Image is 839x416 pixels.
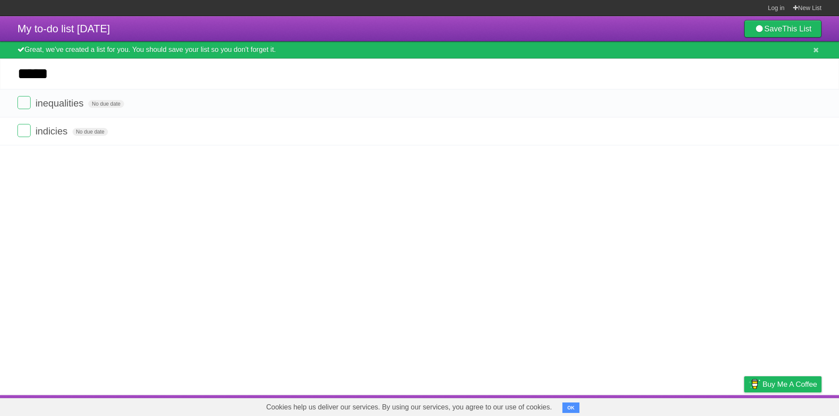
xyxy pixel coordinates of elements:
[17,124,31,137] label: Done
[73,128,108,136] span: No due date
[35,126,69,137] span: indicies
[562,402,579,413] button: OK
[749,377,760,392] img: Buy me a coffee
[703,397,722,414] a: Terms
[733,397,756,414] a: Privacy
[766,397,822,414] a: Suggest a feature
[763,377,817,392] span: Buy me a coffee
[744,376,822,392] a: Buy me a coffee
[782,24,811,33] b: This List
[744,20,822,38] a: SaveThis List
[17,23,110,34] span: My to-do list [DATE]
[657,397,692,414] a: Developers
[628,397,646,414] a: About
[88,100,124,108] span: No due date
[35,98,86,109] span: inequalities
[257,399,561,416] span: Cookies help us deliver our services. By using our services, you agree to our use of cookies.
[17,96,31,109] label: Done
